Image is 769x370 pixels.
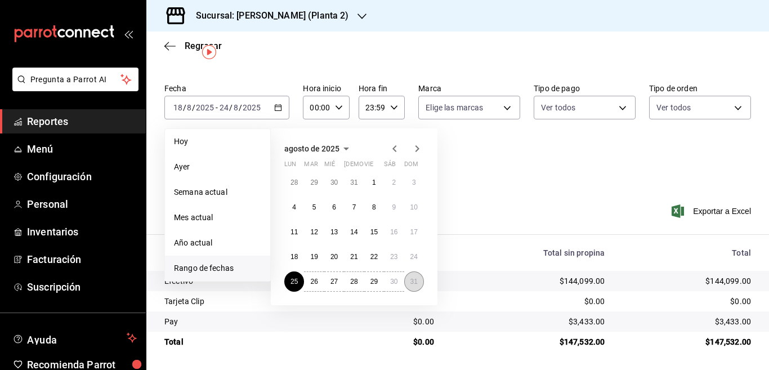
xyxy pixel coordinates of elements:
abbr: sábado [384,161,396,172]
span: / [229,103,233,112]
button: 30 de julio de 2025 [324,172,344,193]
button: 10 de agosto de 2025 [404,197,424,217]
abbr: 5 de agosto de 2025 [312,203,316,211]
button: 29 de agosto de 2025 [364,271,384,292]
button: 15 de agosto de 2025 [364,222,384,242]
span: Semana actual [174,186,261,198]
img: Tooltip marker [202,45,216,59]
abbr: 26 de agosto de 2025 [310,278,318,286]
div: $0.00 [352,336,434,347]
div: Total sin propina [452,248,605,257]
button: 18 de agosto de 2025 [284,247,304,267]
abbr: 20 de agosto de 2025 [330,253,338,261]
abbr: 21 de agosto de 2025 [350,253,357,261]
abbr: 3 de agosto de 2025 [412,179,416,186]
button: 20 de agosto de 2025 [324,247,344,267]
input: ---- [195,103,214,112]
label: Fecha [164,84,289,92]
button: 26 de agosto de 2025 [304,271,324,292]
span: Suscripción [27,279,137,295]
abbr: 29 de julio de 2025 [310,179,318,186]
span: Menú [27,141,137,157]
span: Hoy [174,136,261,148]
button: Exportar a Excel [674,204,751,218]
abbr: 9 de agosto de 2025 [392,203,396,211]
button: 23 de agosto de 2025 [384,247,404,267]
abbr: domingo [404,161,418,172]
abbr: 14 de agosto de 2025 [350,228,357,236]
input: -- [219,103,229,112]
button: open_drawer_menu [124,29,133,38]
button: 28 de julio de 2025 [284,172,304,193]
abbr: 2 de agosto de 2025 [392,179,396,186]
abbr: 8 de agosto de 2025 [372,203,376,211]
abbr: 30 de agosto de 2025 [390,278,397,286]
div: Total [623,248,751,257]
div: Total [164,336,334,347]
abbr: 31 de agosto de 2025 [410,278,418,286]
button: 2 de agosto de 2025 [384,172,404,193]
button: 3 de agosto de 2025 [404,172,424,193]
abbr: 29 de agosto de 2025 [370,278,378,286]
button: 21 de agosto de 2025 [344,247,364,267]
button: 29 de julio de 2025 [304,172,324,193]
button: 8 de agosto de 2025 [364,197,384,217]
button: 27 de agosto de 2025 [324,271,344,292]
abbr: martes [304,161,318,172]
abbr: 15 de agosto de 2025 [370,228,378,236]
button: 25 de agosto de 2025 [284,271,304,292]
div: $0.00 [623,296,751,307]
button: 22 de agosto de 2025 [364,247,384,267]
div: $0.00 [452,296,605,307]
span: Ayuda [27,331,122,345]
span: Mes actual [174,212,261,224]
abbr: 28 de julio de 2025 [290,179,298,186]
span: / [183,103,186,112]
span: - [216,103,218,112]
button: 6 de agosto de 2025 [324,197,344,217]
span: Año actual [174,237,261,249]
div: $144,099.00 [452,275,605,287]
div: $3,433.00 [452,316,605,327]
span: Personal [27,197,137,212]
span: Rango de fechas [174,262,261,274]
abbr: viernes [364,161,373,172]
button: 31 de julio de 2025 [344,172,364,193]
input: -- [233,103,239,112]
button: agosto de 2025 [284,142,353,155]
button: 9 de agosto de 2025 [384,197,404,217]
button: 7 de agosto de 2025 [344,197,364,217]
abbr: 10 de agosto de 2025 [410,203,418,211]
button: 17 de agosto de 2025 [404,222,424,242]
abbr: 24 de agosto de 2025 [410,253,418,261]
span: / [239,103,242,112]
a: Pregunta a Parrot AI [8,82,138,93]
abbr: 13 de agosto de 2025 [330,228,338,236]
button: 16 de agosto de 2025 [384,222,404,242]
span: Ver todos [541,102,575,113]
div: Tarjeta Clip [164,296,334,307]
span: Inventarios [27,224,137,239]
abbr: 30 de julio de 2025 [330,179,338,186]
button: 5 de agosto de 2025 [304,197,324,217]
abbr: 17 de agosto de 2025 [410,228,418,236]
button: 13 de agosto de 2025 [324,222,344,242]
label: Hora fin [359,84,405,92]
abbr: 25 de agosto de 2025 [290,278,298,286]
abbr: 12 de agosto de 2025 [310,228,318,236]
span: Elige las marcas [426,102,483,113]
label: Tipo de orden [649,84,751,92]
label: Marca [418,84,520,92]
abbr: 27 de agosto de 2025 [330,278,338,286]
span: Regresar [185,41,222,51]
span: Pregunta a Parrot AI [30,74,121,86]
h3: Sucursal: [PERSON_NAME] (Planta 2) [187,9,348,23]
abbr: jueves [344,161,410,172]
button: 31 de agosto de 2025 [404,271,424,292]
div: $0.00 [352,316,434,327]
input: ---- [242,103,261,112]
abbr: 4 de agosto de 2025 [292,203,296,211]
button: 4 de agosto de 2025 [284,197,304,217]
